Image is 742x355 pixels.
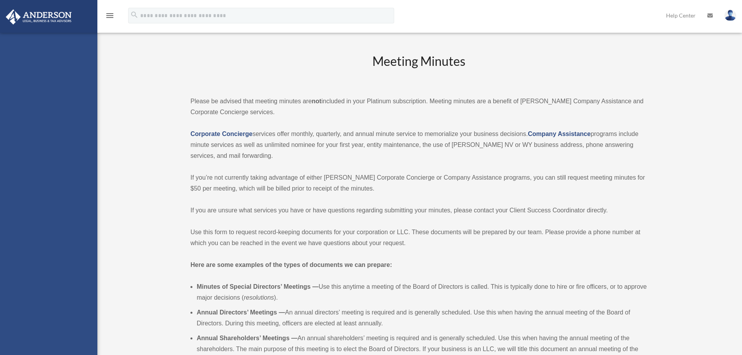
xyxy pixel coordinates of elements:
[190,96,647,118] p: Please be advised that meeting minutes are included in your Platinum subscription. Meeting minute...
[312,98,321,104] strong: not
[190,205,647,216] p: If you are unsure what services you have or have questions regarding submitting your minutes, ple...
[244,294,274,301] em: resolutions
[190,227,647,249] p: Use this form to request record-keeping documents for your corporation or LLC. These documents wi...
[197,281,647,303] li: Use this anytime a meeting of the Board of Directors is called. This is typically done to hire or...
[105,11,115,20] i: menu
[130,11,139,19] i: search
[190,53,647,85] h2: Meeting Minutes
[4,9,74,25] img: Anderson Advisors Platinum Portal
[190,172,647,194] p: If you’re not currently taking advantage of either [PERSON_NAME] Corporate Concierge or Company A...
[197,309,285,316] b: Annual Directors’ Meetings —
[197,307,647,329] li: An annual directors’ meeting is required and is generally scheduled. Use this when having the ann...
[197,335,298,341] b: Annual Shareholders’ Meetings —
[190,129,647,161] p: services offer monthly, quarterly, and annual minute service to memorialize your business decisio...
[105,14,115,20] a: menu
[197,283,319,290] b: Minutes of Special Directors’ Meetings —
[724,10,736,21] img: User Pic
[528,131,590,137] a: Company Assistance
[190,261,392,268] strong: Here are some examples of the types of documents we can prepare:
[190,131,252,137] a: Corporate Concierge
